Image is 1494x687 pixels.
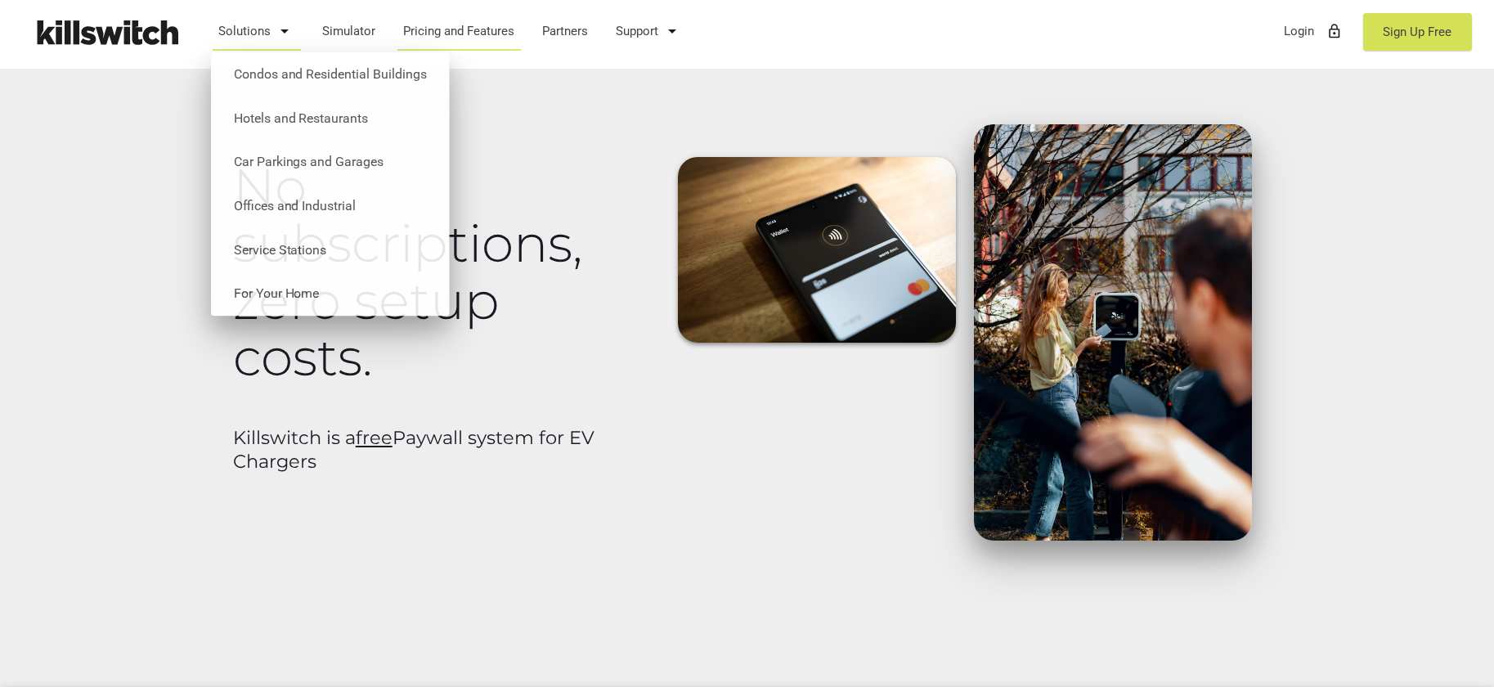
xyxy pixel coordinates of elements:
a: Partners [535,10,596,52]
i: arrow_drop_down [275,11,294,51]
a: For Your Home [218,272,441,317]
i: arrow_drop_down [662,11,682,51]
a: Support [608,10,690,52]
img: Couple using EV charger with integrated payments [974,124,1252,541]
a: Car Parkings and Garages [218,140,441,184]
a: Loginlock_outline [1276,10,1351,52]
a: Offices and Industrial [218,184,441,228]
u: free [356,426,393,449]
b: Killswitch is a Paywall system for EV Chargers [233,426,594,473]
img: Mobile payments for EV Chargers [678,157,956,343]
h1: No subscriptions, zero setup costs. [233,159,651,385]
img: Killswitch [25,12,188,52]
a: Sign Up Free [1363,13,1472,51]
a: Simulator [315,10,384,52]
a: Condos and Residential Buildings [218,52,441,97]
a: Hotels and Restaurants [218,97,441,141]
a: Pricing and Features [396,10,523,52]
i: lock_outline [1326,11,1343,51]
a: Solutions [211,10,303,52]
a: Service Stations [218,228,441,272]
